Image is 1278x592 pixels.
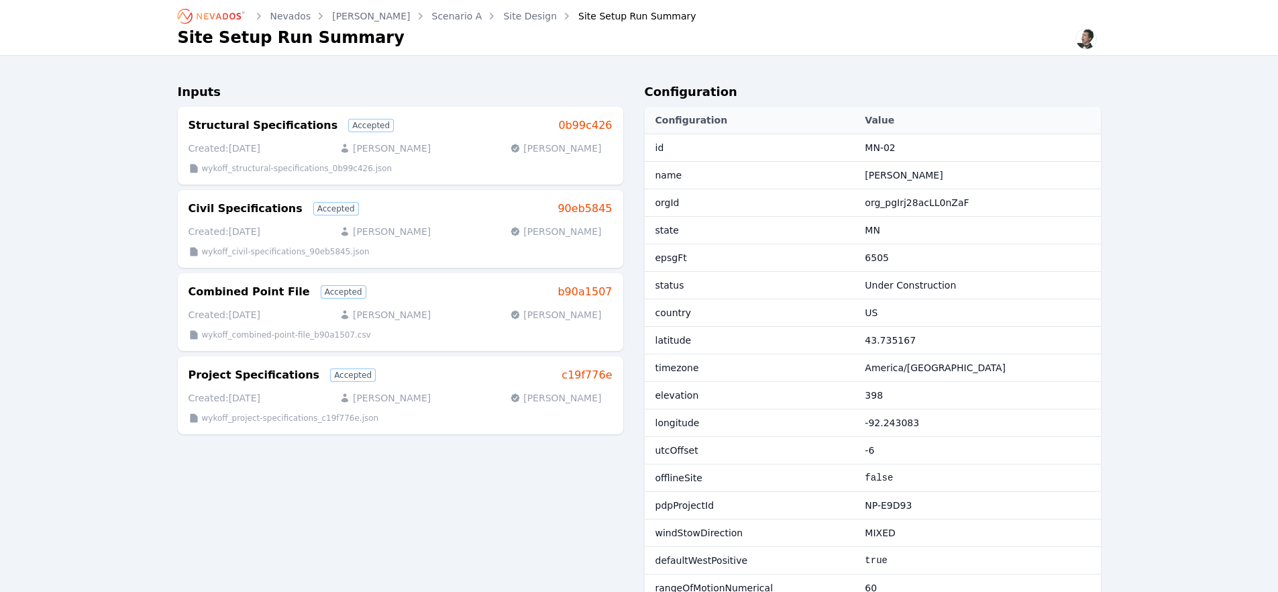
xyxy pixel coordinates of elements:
td: America/[GEOGRAPHIC_DATA] [858,354,1100,382]
a: [PERSON_NAME] [332,9,410,23]
div: Accepted [321,285,366,299]
div: Accepted [313,202,359,215]
span: id [655,142,664,153]
td: org_pgIrj28acLL0nZaF [858,189,1100,217]
a: Scenario A [432,9,482,23]
td: US [858,299,1100,327]
p: [PERSON_NAME] [339,391,431,405]
nav: Breadcrumb [178,5,696,27]
td: 43.735167 [858,327,1100,354]
h2: Inputs [178,83,623,107]
span: name [655,170,682,181]
p: [PERSON_NAME] [510,308,601,322]
td: -92.243083 [858,409,1100,437]
span: orgId [655,197,680,208]
span: pdpProjectId [655,500,714,511]
p: Created: [DATE] [189,391,260,405]
p: Created: [DATE] [189,308,260,322]
h3: Project Specifications [189,367,320,383]
span: offlineSite [655,473,702,483]
p: wykoff_combined-point-file_b90a1507.csv [202,330,371,340]
h2: Configuration [645,83,1101,107]
td: [PERSON_NAME] [858,162,1100,189]
div: Accepted [348,119,394,132]
p: [PERSON_NAME] [510,225,601,238]
div: Site Setup Run Summary [560,9,696,23]
p: [PERSON_NAME] [510,142,601,155]
td: MN-02 [858,134,1100,162]
p: Created: [DATE] [189,225,260,238]
a: b90a1507 [557,284,612,300]
span: status [655,280,684,291]
h1: Site Setup Run Summary [178,27,405,48]
p: wykoff_civil-specifications_90eb5845.json [202,246,370,257]
td: MIXED [858,520,1100,547]
span: state [655,225,679,236]
a: Site Design [503,9,557,23]
h3: Structural Specifications [189,117,338,134]
span: epsgFt [655,252,687,263]
h3: Civil Specifications [189,201,303,217]
span: elevation [655,390,699,401]
span: utcOffset [655,445,698,456]
span: windStowDirection [655,528,743,538]
img: Alex Kushner [1075,28,1097,50]
a: 0b99c426 [558,117,612,134]
td: MN [858,217,1100,244]
pre: true [865,554,1094,567]
td: Under Construction [858,272,1100,299]
a: 90eb5845 [557,201,612,217]
p: wykoff_project-specifications_c19f776e.json [202,413,379,424]
p: [PERSON_NAME] [339,308,431,322]
span: longitude [655,417,700,428]
span: latitude [655,335,692,346]
a: Nevados [270,9,311,23]
span: timezone [655,362,699,373]
span: country [655,307,692,318]
th: Configuration [645,107,859,134]
p: Created: [DATE] [189,142,260,155]
p: [PERSON_NAME] [510,391,601,405]
pre: false [865,471,1094,485]
a: c19f776e [562,367,612,383]
td: NP-E9D93 [858,492,1100,520]
td: 398 [858,382,1100,409]
td: 6505 [858,244,1100,272]
h3: Combined Point File [189,284,310,300]
th: Value [858,107,1100,134]
div: Accepted [330,368,376,382]
p: [PERSON_NAME] [339,225,431,238]
span: defaultWestPositive [655,555,748,566]
td: -6 [858,437,1100,464]
p: wykoff_structural-specifications_0b99c426.json [202,163,392,174]
p: [PERSON_NAME] [339,142,431,155]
